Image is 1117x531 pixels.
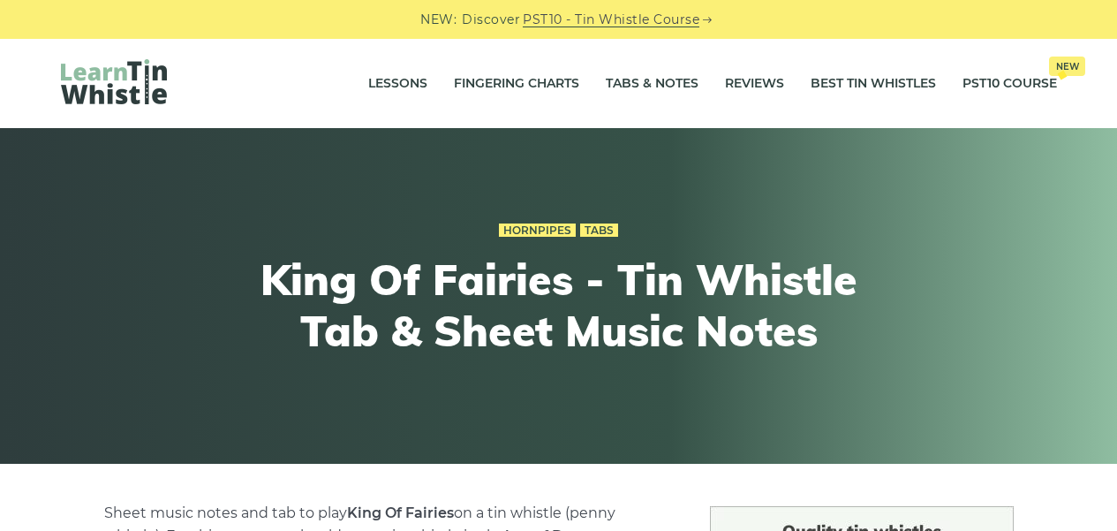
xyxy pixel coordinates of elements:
a: PST10 CourseNew [962,62,1057,106]
a: Hornpipes [499,224,576,238]
a: Best Tin Whistles [811,62,936,106]
a: Lessons [368,62,427,106]
a: Tabs & Notes [606,62,698,106]
h1: King Of Fairies - Tin Whistle Tab & Sheet Music Notes [234,254,884,356]
strong: King Of Fairies [347,504,454,521]
a: Fingering Charts [454,62,579,106]
span: New [1049,57,1085,76]
a: Reviews [725,62,784,106]
img: LearnTinWhistle.com [61,59,167,104]
a: Tabs [580,224,618,238]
